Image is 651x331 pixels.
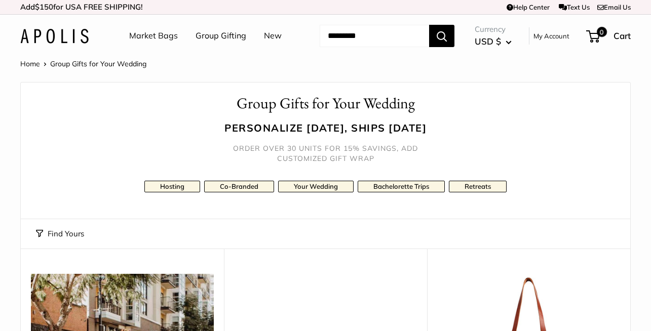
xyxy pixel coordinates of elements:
span: 0 [597,27,607,37]
h5: Order over 30 units for 15% savings, add customized gift wrap [224,143,427,163]
a: Bachelorette Trips [358,181,445,192]
img: Apolis [20,29,89,44]
button: Find Yours [36,227,84,241]
a: 0 Cart [587,28,631,44]
a: My Account [533,30,569,42]
a: Home [20,59,40,68]
span: USD $ [475,36,501,47]
h3: Personalize [DATE], ships [DATE] [36,120,615,135]
a: Co-Branded [204,181,274,192]
a: Group Gifting [196,28,246,44]
input: Search... [320,25,429,47]
a: Your Wedding [278,181,354,192]
a: Market Bags [129,28,178,44]
span: $150 [35,2,53,12]
span: Cart [614,30,631,41]
a: New [264,28,282,44]
a: Help Center [507,3,550,11]
nav: Breadcrumb [20,57,146,70]
button: USD $ [475,33,512,50]
h1: Group Gifts for Your Wedding [36,93,615,114]
span: Group Gifts for Your Wedding [50,59,146,68]
a: Text Us [559,3,590,11]
span: Currency [475,22,512,36]
a: Email Us [597,3,631,11]
a: Hosting [144,181,200,192]
button: Search [429,25,454,47]
a: Retreats [449,181,507,192]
